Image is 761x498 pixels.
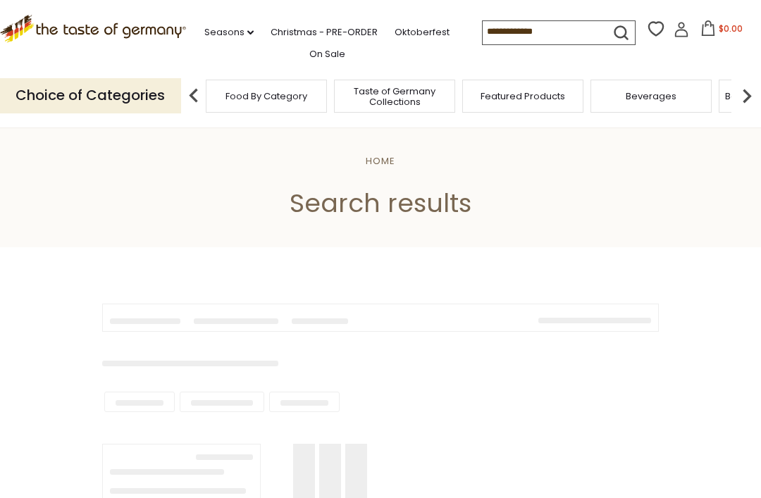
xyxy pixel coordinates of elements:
[180,82,208,110] img: previous arrow
[626,91,676,101] a: Beverages
[366,154,395,168] a: Home
[44,187,717,219] h1: Search results
[692,20,752,42] button: $0.00
[338,86,451,107] a: Taste of Germany Collections
[733,82,761,110] img: next arrow
[719,23,743,35] span: $0.00
[204,25,254,40] a: Seasons
[271,25,378,40] a: Christmas - PRE-ORDER
[481,91,565,101] a: Featured Products
[225,91,307,101] a: Food By Category
[309,46,345,62] a: On Sale
[395,25,450,40] a: Oktoberfest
